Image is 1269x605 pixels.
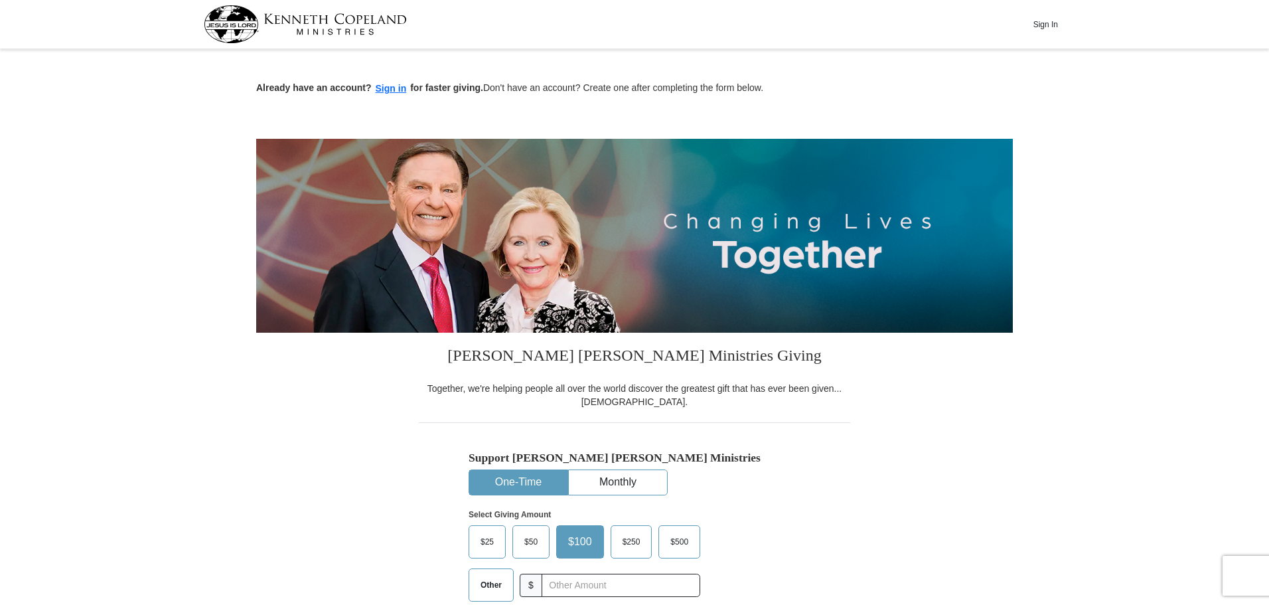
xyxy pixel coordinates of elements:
[542,574,700,597] input: Other Amount
[616,532,647,552] span: $250
[256,81,1013,96] p: Don't have an account? Create one after completing the form below.
[569,470,667,495] button: Monthly
[518,532,544,552] span: $50
[520,574,542,597] span: $
[204,5,407,43] img: kcm-header-logo.svg
[561,532,599,552] span: $100
[664,532,695,552] span: $500
[1025,14,1065,35] button: Sign In
[372,81,411,96] button: Sign in
[469,451,800,465] h5: Support [PERSON_NAME] [PERSON_NAME] Ministries
[256,82,483,93] strong: Already have an account? for faster giving.
[474,532,500,552] span: $25
[419,333,850,382] h3: [PERSON_NAME] [PERSON_NAME] Ministries Giving
[474,575,508,595] span: Other
[419,382,850,408] div: Together, we're helping people all over the world discover the greatest gift that has ever been g...
[469,510,551,519] strong: Select Giving Amount
[469,470,567,495] button: One-Time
